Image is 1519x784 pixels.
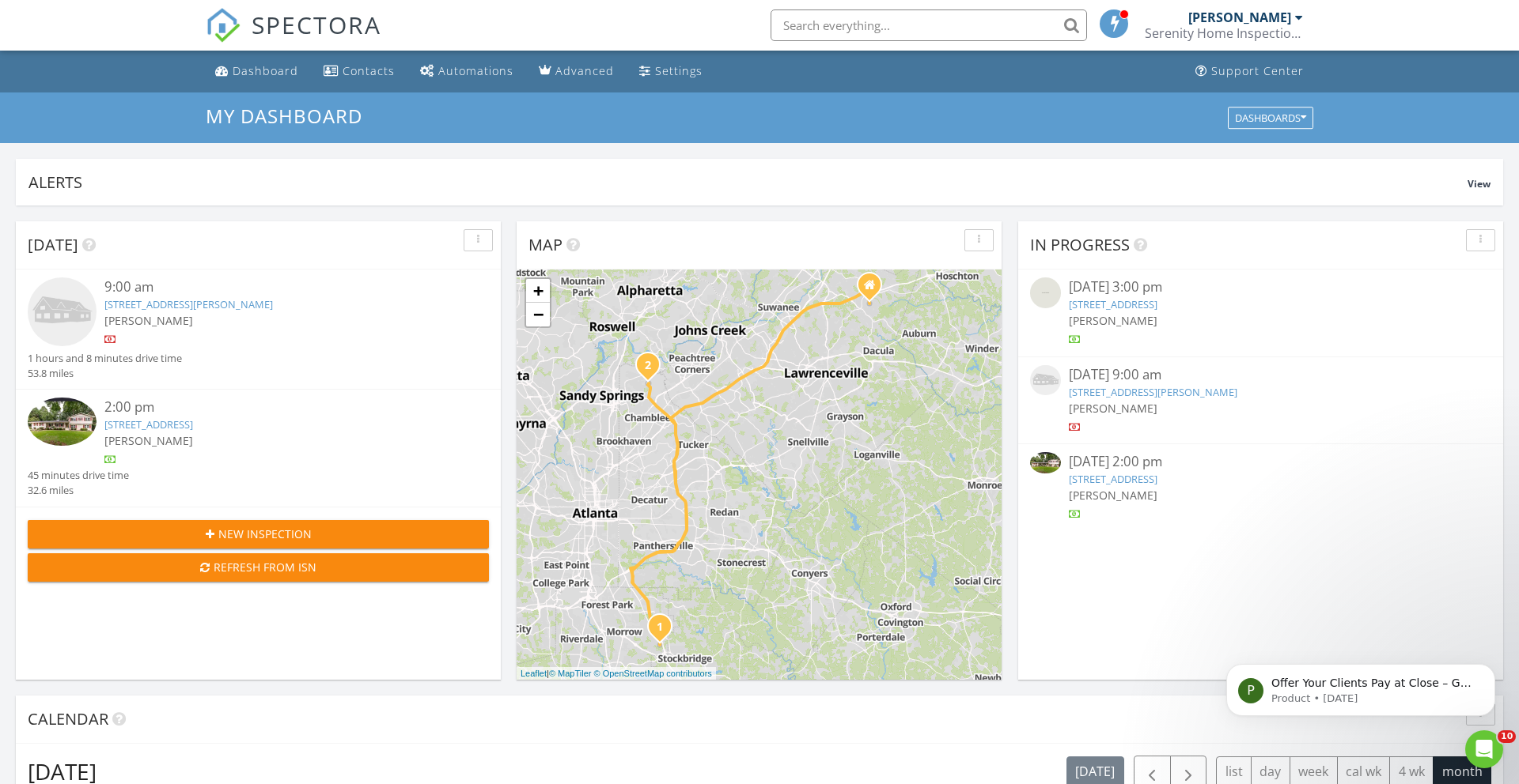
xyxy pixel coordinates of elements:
[521,669,547,678] a: Leaflet
[517,667,716,680] div: |
[1030,452,1491,522] a: [DATE] 2:00 pm [STREET_ADDRESS] [PERSON_NAME]
[28,398,489,499] a: 2:00 pm [STREET_ADDRESS] [PERSON_NAME] 45 minutes drive time 32.6 miles
[206,21,381,55] a: SPECTORA
[40,559,476,575] div: Refresh from ISN
[1069,313,1157,328] span: [PERSON_NAME]
[1235,112,1306,123] div: Dashboards
[28,520,489,548] button: New Inspection
[1030,234,1130,255] span: In Progress
[645,360,651,371] i: 2
[771,9,1087,41] input: Search everything...
[655,63,703,78] div: Settings
[28,351,182,366] div: 1 hours and 8 minutes drive time
[869,285,879,294] div: 2555 Millwater crossing, Dacula GA 30019
[1069,472,1157,486] a: [STREET_ADDRESS]
[1069,277,1453,297] div: [DATE] 3:00 pm
[1069,488,1157,503] span: [PERSON_NAME]
[1498,730,1516,743] span: 10
[1030,365,1491,435] a: [DATE] 9:00 am [STREET_ADDRESS][PERSON_NAME] [PERSON_NAME]
[555,63,614,78] div: Advanced
[1468,177,1491,190] span: View
[28,234,78,255] span: [DATE]
[104,398,450,417] div: 2:00 pm
[657,622,663,633] i: 1
[633,57,709,86] a: Settings
[532,57,620,86] a: Advanced
[526,303,550,326] a: Zoom out
[1145,25,1303,41] div: Serenity Home Inspections
[1211,63,1304,78] div: Support Center
[104,417,193,432] a: [STREET_ADDRESS]
[233,63,298,78] div: Dashboard
[1228,107,1313,129] button: Dashboards
[28,398,97,446] img: 9365360%2Freports%2Feef6179b-8124-448e-b411-ea22e4f926f8%2Fcover_photos%2FOFZFVRjmS4yhHcNa6dA2%2F...
[1203,631,1519,741] iframe: Intercom notifications message
[28,277,489,381] a: 9:00 am [STREET_ADDRESS][PERSON_NAME] [PERSON_NAME] 1 hours and 8 minutes drive time 53.8 miles
[317,57,401,86] a: Contacts
[1069,452,1453,472] div: [DATE] 2:00 pm
[28,277,97,346] img: house-placeholder-square-ca63347ab8c70e15b013bc22427d3df0f7f082c62ce06d78aee8ec4e70df452f.jpg
[104,433,193,448] span: [PERSON_NAME]
[414,57,520,86] a: Automations (Basic)
[343,63,395,78] div: Contacts
[218,526,312,542] span: New Inspection
[28,553,489,582] button: Refresh from ISN
[528,234,563,255] span: Map
[438,63,513,78] div: Automations
[1465,730,1503,768] iframe: Intercom live chat
[1069,365,1453,385] div: [DATE] 9:00 am
[1030,277,1491,348] a: [DATE] 3:00 pm [STREET_ADDRESS] [PERSON_NAME]
[104,277,450,297] div: 9:00 am
[252,8,381,41] span: SPECTORA
[28,483,129,498] div: 32.6 miles
[1069,401,1157,416] span: [PERSON_NAME]
[28,708,108,729] span: Calendar
[1069,297,1157,311] a: [STREET_ADDRESS]
[28,366,182,381] div: 53.8 miles
[1189,57,1310,86] a: Support Center
[594,669,712,678] a: © OpenStreetMap contributors
[206,8,241,43] img: The Best Home Inspection Software - Spectora
[1188,9,1291,25] div: [PERSON_NAME]
[209,57,305,86] a: Dashboard
[1069,385,1237,399] a: [STREET_ADDRESS][PERSON_NAME]
[28,468,129,483] div: 45 minutes drive time
[1030,365,1061,396] img: house-placeholder-square-ca63347ab8c70e15b013bc22427d3df0f7f082c62ce06d78aee8ec4e70df452f.jpg
[28,171,1468,193] div: Alerts
[648,364,657,374] div: 2220 Spring Mill Cove, Dunwoody, GA 30338
[660,626,669,635] div: 6816 Diamond Dr, Rex, GA 30273
[549,669,592,678] a: © MapTiler
[206,103,362,129] span: My Dashboard
[104,313,193,328] span: [PERSON_NAME]
[1030,277,1061,308] img: streetview
[1030,452,1061,473] img: 9365360%2Freports%2Feef6179b-8124-448e-b411-ea22e4f926f8%2Fcover_photos%2FOFZFVRjmS4yhHcNa6dA2%2F...
[104,297,273,311] a: [STREET_ADDRESS][PERSON_NAME]
[526,279,550,303] a: Zoom in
